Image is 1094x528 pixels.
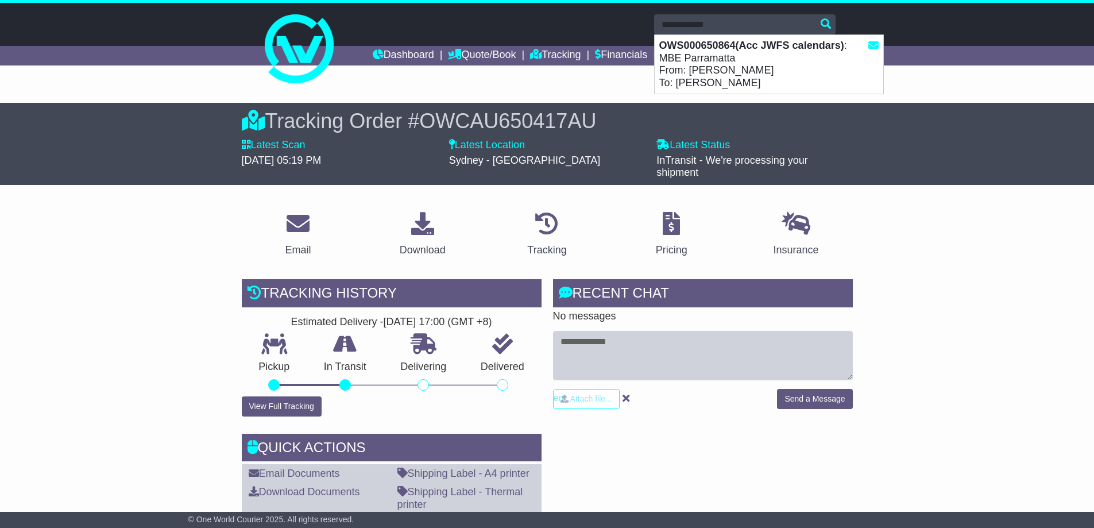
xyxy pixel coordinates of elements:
[397,468,529,479] a: Shipping Label - A4 printer
[400,242,446,258] div: Download
[774,242,819,258] div: Insurance
[449,155,600,166] span: Sydney - [GEOGRAPHIC_DATA]
[249,486,360,498] a: Download Documents
[449,139,525,152] label: Latest Location
[463,361,542,373] p: Delivered
[659,40,844,51] strong: OWS000650864(Acc JWFS calendars)
[384,361,464,373] p: Delivering
[242,361,307,373] p: Pickup
[392,208,453,262] a: Download
[777,389,852,409] button: Send a Message
[553,310,853,323] p: No messages
[656,155,808,179] span: InTransit - We're processing your shipment
[553,279,853,310] div: RECENT CHAT
[766,208,826,262] a: Insurance
[307,361,384,373] p: In Transit
[656,242,687,258] div: Pricing
[285,242,311,258] div: Email
[527,242,566,258] div: Tracking
[655,35,883,94] div: : MBE Parramatta From: [PERSON_NAME] To: [PERSON_NAME]
[448,46,516,65] a: Quote/Book
[242,396,322,417] button: View Full Tracking
[242,109,853,133] div: Tracking Order #
[188,515,354,524] span: © One World Courier 2025. All rights reserved.
[384,316,492,329] div: [DATE] 17:00 (GMT +8)
[373,46,434,65] a: Dashboard
[656,139,730,152] label: Latest Status
[242,155,322,166] span: [DATE] 05:19 PM
[530,46,581,65] a: Tracking
[520,208,574,262] a: Tracking
[242,279,542,310] div: Tracking history
[419,109,596,133] span: OWCAU650417AU
[648,208,695,262] a: Pricing
[595,46,647,65] a: Financials
[397,486,523,510] a: Shipping Label - Thermal printer
[242,139,306,152] label: Latest Scan
[249,468,340,479] a: Email Documents
[277,208,318,262] a: Email
[242,316,542,329] div: Estimated Delivery -
[242,434,542,465] div: Quick Actions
